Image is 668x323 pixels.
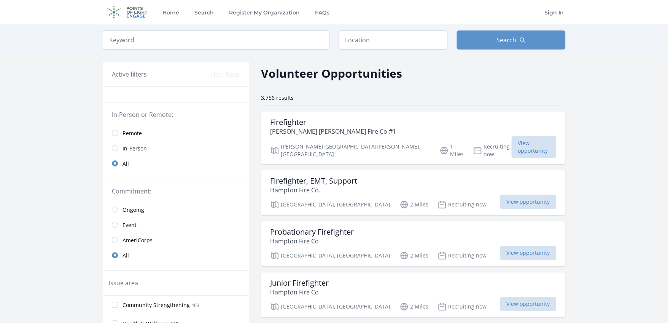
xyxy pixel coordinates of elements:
a: Event [103,217,249,232]
p: Recruiting now [437,200,487,209]
span: View opportunity [511,136,556,158]
p: [GEOGRAPHIC_DATA], [GEOGRAPHIC_DATA] [270,302,390,311]
span: 3,756 results [261,94,294,101]
a: All [103,156,249,171]
span: Ongoing [122,206,144,214]
span: View opportunity [500,297,556,311]
input: Community Strengthening 463 [112,302,118,308]
span: View opportunity [500,246,556,260]
button: Clear filters [210,71,240,78]
h3: Firefighter [270,118,396,127]
span: Event [122,221,137,229]
p: Hampton Fire Co [270,237,354,246]
p: 2 Miles [399,302,428,311]
h3: Junior Firefighter [270,278,329,288]
a: Firefighter, EMT, Support Hampton Fire Co. [GEOGRAPHIC_DATA], [GEOGRAPHIC_DATA] 2 Miles Recruitin... [261,170,565,215]
p: Recruiting now [437,302,487,311]
a: In-Person [103,141,249,156]
button: Search [456,30,565,50]
legend: Issue area [109,278,138,288]
p: Hampton Fire Co. [270,185,357,195]
span: In-Person [122,145,147,152]
p: Recruiting now [473,143,511,158]
span: Search [496,35,516,45]
legend: In-Person or Remote: [112,110,240,119]
span: Community Strengthening [122,301,190,309]
p: [GEOGRAPHIC_DATA], [GEOGRAPHIC_DATA] [270,200,390,209]
p: Recruiting now [437,251,487,260]
h3: Active filters [112,70,147,79]
p: [GEOGRAPHIC_DATA], [GEOGRAPHIC_DATA] [270,251,390,260]
span: 463 [191,302,199,309]
span: All [122,160,129,168]
span: All [122,252,129,259]
a: All [103,248,249,263]
p: Hampton Fire Co [270,288,329,297]
input: Keyword [103,30,329,50]
legend: Commitment: [112,187,240,196]
span: Remote [122,130,142,137]
a: Firefighter [PERSON_NAME] [PERSON_NAME] Fire Co #1 [PERSON_NAME][GEOGRAPHIC_DATA][PERSON_NAME], [... [261,112,565,164]
a: Junior Firefighter Hampton Fire Co [GEOGRAPHIC_DATA], [GEOGRAPHIC_DATA] 2 Miles Recruiting now Vi... [261,272,565,317]
h3: Firefighter, EMT, Support [270,176,357,185]
input: Location [339,30,447,50]
span: View opportunity [500,195,556,209]
a: Ongoing [103,202,249,217]
h2: Volunteer Opportunities [261,65,402,82]
h3: Probationary Firefighter [270,227,354,237]
p: 2 Miles [399,251,428,260]
p: 1 Miles [439,143,464,158]
a: Remote [103,125,249,141]
span: AmeriCorps [122,237,153,244]
p: 2 Miles [399,200,428,209]
p: [PERSON_NAME][GEOGRAPHIC_DATA][PERSON_NAME], [GEOGRAPHIC_DATA] [270,143,430,158]
a: Probationary Firefighter Hampton Fire Co [GEOGRAPHIC_DATA], [GEOGRAPHIC_DATA] 2 Miles Recruiting ... [261,221,565,266]
a: AmeriCorps [103,232,249,248]
p: [PERSON_NAME] [PERSON_NAME] Fire Co #1 [270,127,396,136]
